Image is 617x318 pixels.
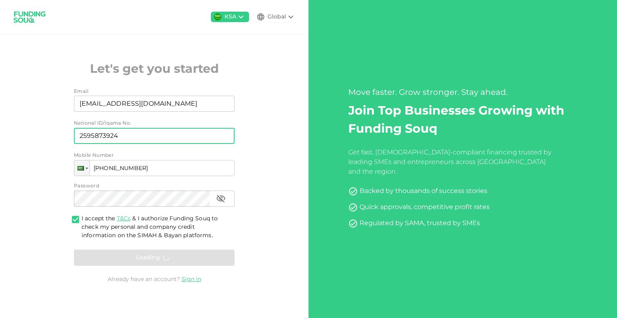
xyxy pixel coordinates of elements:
input: password [74,191,210,207]
a: T&Cs [117,216,131,222]
img: logo [10,6,50,28]
span: I accept the [82,216,218,238]
input: nationalId [74,128,235,144]
h2: Let's get you started [74,60,235,78]
div: KSA [225,13,236,21]
div: Already have an account? [74,275,235,283]
span: Email [74,89,88,94]
h2: Join Top Businesses Growing with Funding Souq [348,102,577,138]
span: termsConditionsForInvestmentsAccepted [69,215,82,226]
div: Global [268,13,286,21]
span: Mobile Number [74,152,114,160]
div: Saudi Arabia: + 966 [74,160,90,176]
span: Password [74,184,99,189]
div: Backed by thousands of success stories [360,187,487,196]
div: Move faster. Grow stronger. Stay ahead. [348,87,577,99]
img: flag-sa.b9a346574cdc8950dd34b50780441f57.svg [214,13,221,21]
div: Quick approvals, competitive profit rates [360,203,490,212]
span: & I authorize Funding Souq to check my personal and company credit information on the SIMAH & Bay... [82,216,218,238]
div: Get fast, [DEMOGRAPHIC_DATA]-compliant financing trusted by leading SMEs and entrepreneurs across... [348,148,554,177]
input: 1 (702) 123-4567 [74,160,235,176]
a: Sign in [182,277,201,282]
span: National ID/Iqama No. [74,121,131,126]
div: Regulated by SAMA, trusted by SMEs [360,219,480,228]
input: email [74,96,226,112]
